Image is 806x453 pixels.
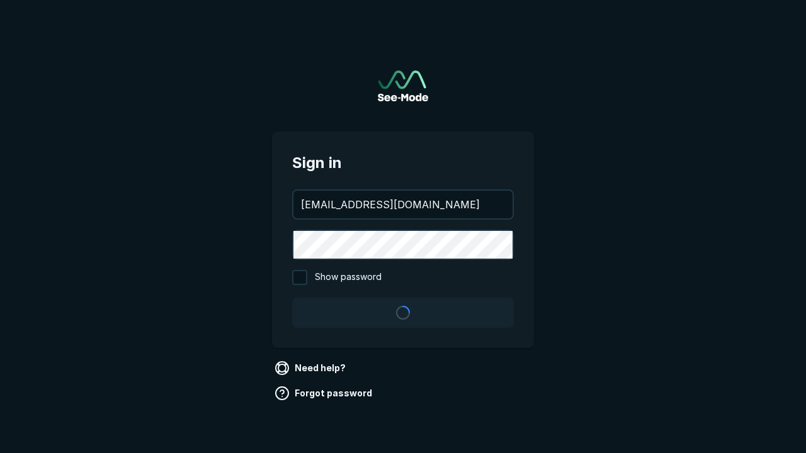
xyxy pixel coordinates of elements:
a: Go to sign in [378,70,428,101]
input: your@email.com [293,191,513,218]
a: Need help? [272,358,351,378]
a: Forgot password [272,383,377,403]
span: Show password [315,270,382,285]
img: See-Mode Logo [378,70,428,101]
span: Sign in [292,152,514,174]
